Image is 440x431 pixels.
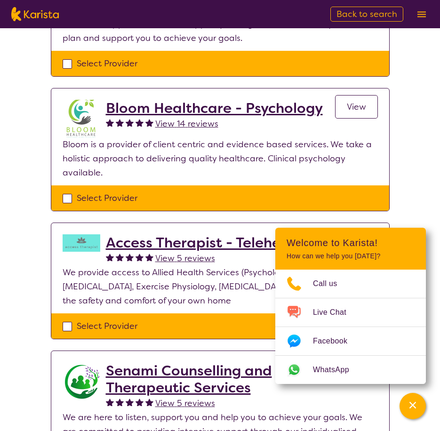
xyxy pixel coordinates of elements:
[63,234,100,252] img: hzy3j6chfzohyvwdpojv.png
[417,11,426,17] img: menu
[336,8,397,20] span: Back to search
[275,270,426,384] ul: Choose channel
[126,119,134,127] img: fullstar
[145,253,153,261] img: fullstar
[116,398,124,406] img: fullstar
[106,362,335,396] a: Senami Counselling and Therapeutic Services
[116,253,124,261] img: fullstar
[63,137,378,180] p: Bloom is a provider of client centric and evidence based services. We take a holistic approach to...
[145,398,153,406] img: fullstar
[136,253,144,261] img: fullstar
[313,334,359,348] span: Facebook
[287,252,415,260] p: How can we help you [DATE]?
[287,237,415,248] h2: Welcome to Karista!
[106,100,323,117] a: Bloom Healthcare - Psychology
[106,119,114,127] img: fullstar
[145,119,153,127] img: fullstar
[155,118,218,129] span: View 14 reviews
[136,398,144,406] img: fullstar
[63,100,100,137] img: klsknef2cimwwz0wtkey.jpg
[106,234,308,251] a: Access Therapist - Telehealth
[335,95,378,119] a: View
[106,253,114,261] img: fullstar
[155,251,215,265] a: View 5 reviews
[155,117,218,131] a: View 14 reviews
[63,265,378,308] p: We provide access to Allied Health Services (Psychology and counselling, [MEDICAL_DATA], Exercise...
[126,398,134,406] img: fullstar
[155,398,215,409] span: View 5 reviews
[275,356,426,384] a: Web link opens in a new tab.
[136,119,144,127] img: fullstar
[400,393,426,419] button: Channel Menu
[116,119,124,127] img: fullstar
[347,101,366,112] span: View
[63,362,100,400] img: r7dlggcrx4wwrwpgprcg.jpg
[275,228,426,384] div: Channel Menu
[155,253,215,264] span: View 5 reviews
[313,277,349,291] span: Call us
[126,253,134,261] img: fullstar
[330,7,403,22] a: Back to search
[313,363,360,377] span: WhatsApp
[11,7,59,21] img: Karista logo
[106,398,114,406] img: fullstar
[313,305,358,319] span: Live Chat
[155,396,215,410] a: View 5 reviews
